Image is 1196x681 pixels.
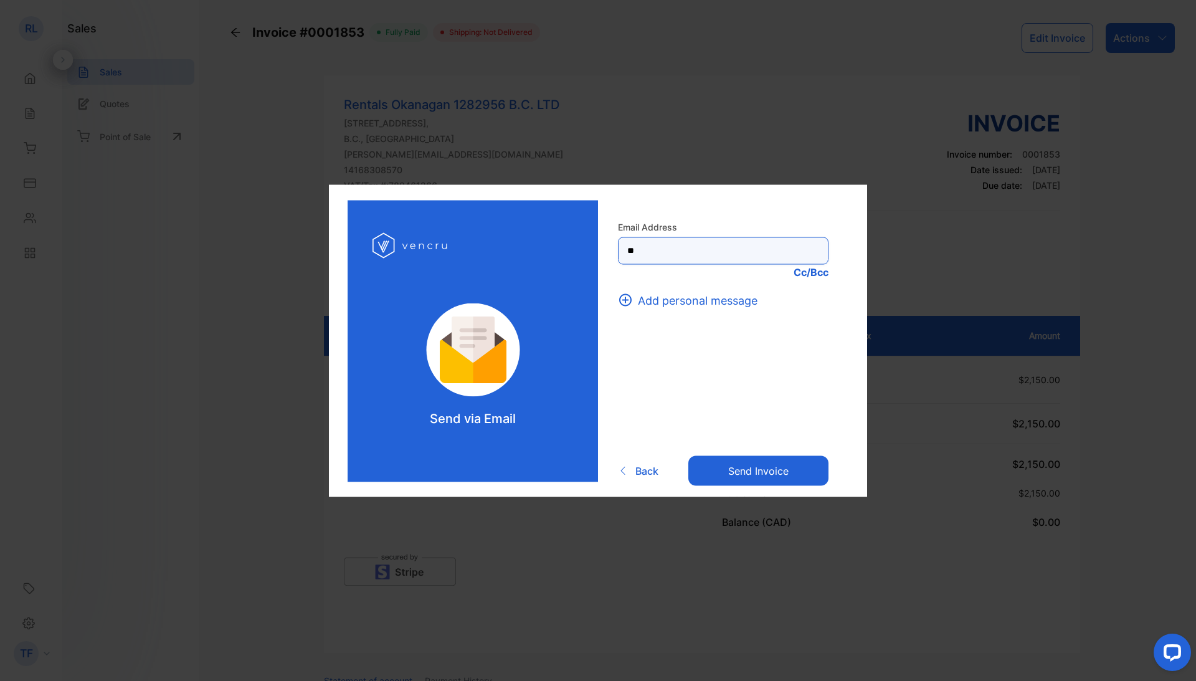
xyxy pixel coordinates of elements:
[618,292,765,308] button: Add personal message
[373,225,450,265] img: log
[618,264,828,279] p: Cc/Bcc
[638,292,757,308] span: Add personal message
[409,303,537,396] img: log
[688,456,828,486] button: Send invoice
[430,409,516,427] p: Send via Email
[635,464,658,479] span: Back
[618,220,828,233] label: Email Address
[1144,629,1196,681] iframe: LiveChat chat widget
